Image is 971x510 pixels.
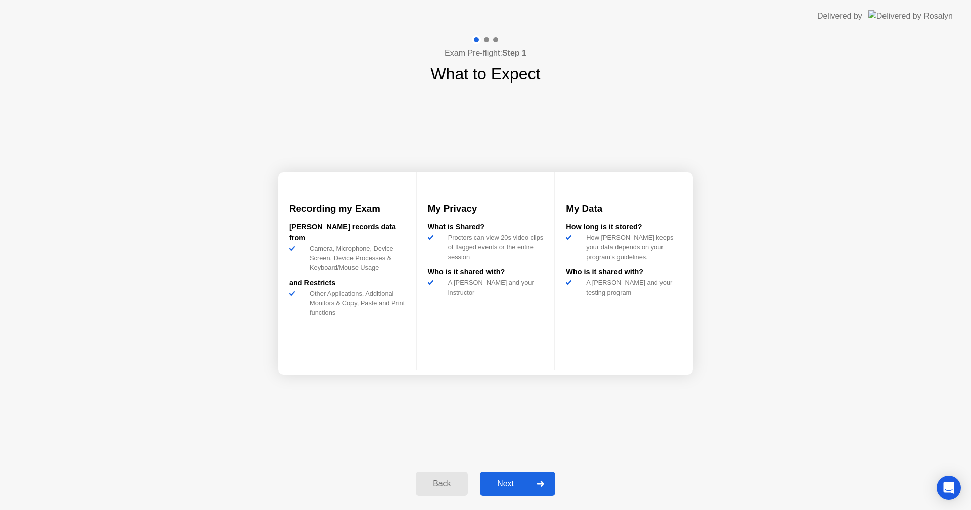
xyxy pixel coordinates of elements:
div: Proctors can view 20s video clips of flagged events or the entire session [444,233,544,262]
img: Delivered by Rosalyn [868,10,953,22]
div: Delivered by [817,10,862,22]
h1: What to Expect [431,62,541,86]
div: A [PERSON_NAME] and your testing program [582,277,682,297]
div: Back [419,479,465,488]
b: Step 1 [502,49,526,57]
div: A [PERSON_NAME] and your instructor [444,277,544,297]
div: Next [483,479,528,488]
button: Next [480,472,555,496]
div: Other Applications, Additional Monitors & Copy, Paste and Print functions [305,289,405,318]
h4: Exam Pre-flight: [445,47,526,59]
div: What is Shared? [428,222,544,233]
div: How long is it stored? [566,222,682,233]
div: [PERSON_NAME] records data from [289,222,405,244]
button: Back [416,472,468,496]
div: How [PERSON_NAME] keeps your data depends on your program’s guidelines. [582,233,682,262]
div: Who is it shared with? [566,267,682,278]
div: Who is it shared with? [428,267,544,278]
h3: My Data [566,202,682,216]
div: Open Intercom Messenger [937,476,961,500]
h3: My Privacy [428,202,544,216]
div: Camera, Microphone, Device Screen, Device Processes & Keyboard/Mouse Usage [305,244,405,273]
h3: Recording my Exam [289,202,405,216]
div: and Restricts [289,277,405,289]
